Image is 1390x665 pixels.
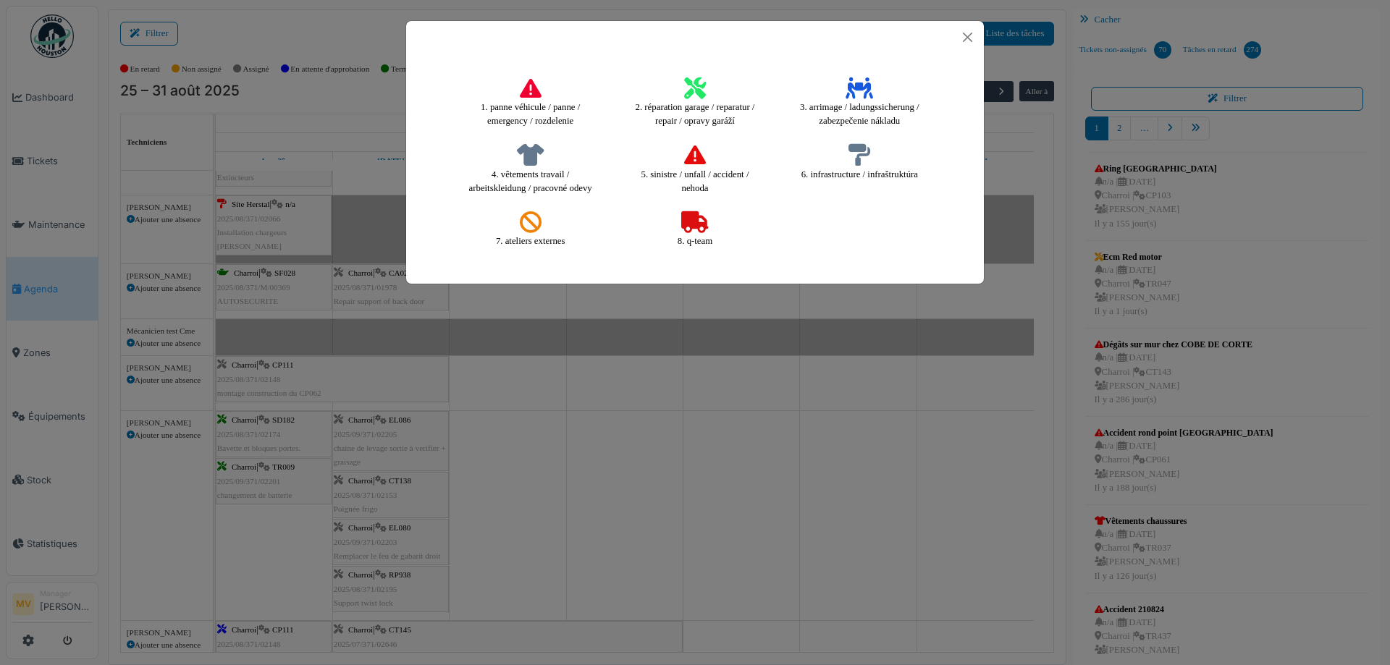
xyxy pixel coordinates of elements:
[620,167,770,177] a: 5. sinistre / unfall / accident / nehoda
[785,100,935,110] a: 3. arrimage / ladungssicherung / zabezpečenie nákladu
[957,27,978,48] button: Close
[792,139,927,186] h4: 6. infrastructure / infraštruktúra
[620,72,770,134] h4: 2. réparation garage / reparatur / repair / opravy garáží
[455,167,605,177] a: 4. vêtements travail / arbeitskleidung / pracovné odevy
[792,160,927,170] a: 6. infrastructure / infraštruktúra
[668,227,722,237] a: 8. q-team
[455,72,605,134] h4: 1. panne véhicule / panne / emergency / rozdelenie
[620,139,770,200] h4: 5. sinistre / unfall / accident / nehoda
[455,139,605,200] h4: 4. vêtements travail / arbeitskleidung / pracovné odevy
[486,227,575,237] a: 7. ateliers externes
[455,100,605,110] a: 1. panne véhicule / panne / emergency / rozdelenie
[486,206,575,253] h4: 7. ateliers externes
[785,72,935,134] h4: 3. arrimage / ladungssicherung / zabezpečenie nákladu
[668,206,722,253] h4: 8. q-team
[620,100,770,110] a: 2. réparation garage / reparatur / repair / opravy garáží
